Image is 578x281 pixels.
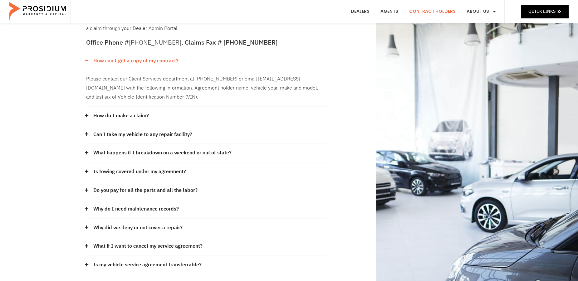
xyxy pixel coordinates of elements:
[86,181,327,200] div: Do you pay for all the parts and all the labor?
[86,39,327,46] h5: Office Phone # , Claims Fax # [PHONE_NUMBER]
[93,167,186,176] a: Is towing covered under my agreement?
[93,205,179,214] a: Why do I need maintenance records?
[86,237,327,256] div: What if I want to cancel my service agreement?
[521,5,569,18] a: Quick Links
[93,223,183,232] a: Why did we deny or not cover a repair?
[86,200,327,219] div: Why do I need maintenance records?
[93,130,192,139] a: Can I take my vehicle to any repair facility?
[86,144,327,162] div: What happens if I breakdown on a weekend or out of state?
[93,148,232,157] a: What happens if I breakdown on a weekend or out of state?
[86,125,327,144] div: Can I take my vehicle to any repair facility?
[93,260,202,269] a: Is my vehicle service agreement transferrable?
[93,111,149,120] a: How do I make a claim?
[93,242,203,251] a: What if I want to cancel my service agreement?
[86,52,327,70] div: How can I get a copy of my contract?
[86,107,327,125] div: How do I make a claim?
[86,219,327,237] div: Why did we deny or not cover a repair?
[93,56,179,65] a: How can I get a copy of my contract?
[86,256,327,274] div: Is my vehicle service agreement transferrable?
[86,70,327,106] div: How can I get a copy of my contract?
[528,7,556,15] span: Quick Links
[86,162,327,181] div: Is towing covered under my agreement?
[129,38,181,47] a: [PHONE_NUMBER]
[93,186,198,195] a: Do you pay for all the parts and all the labor?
